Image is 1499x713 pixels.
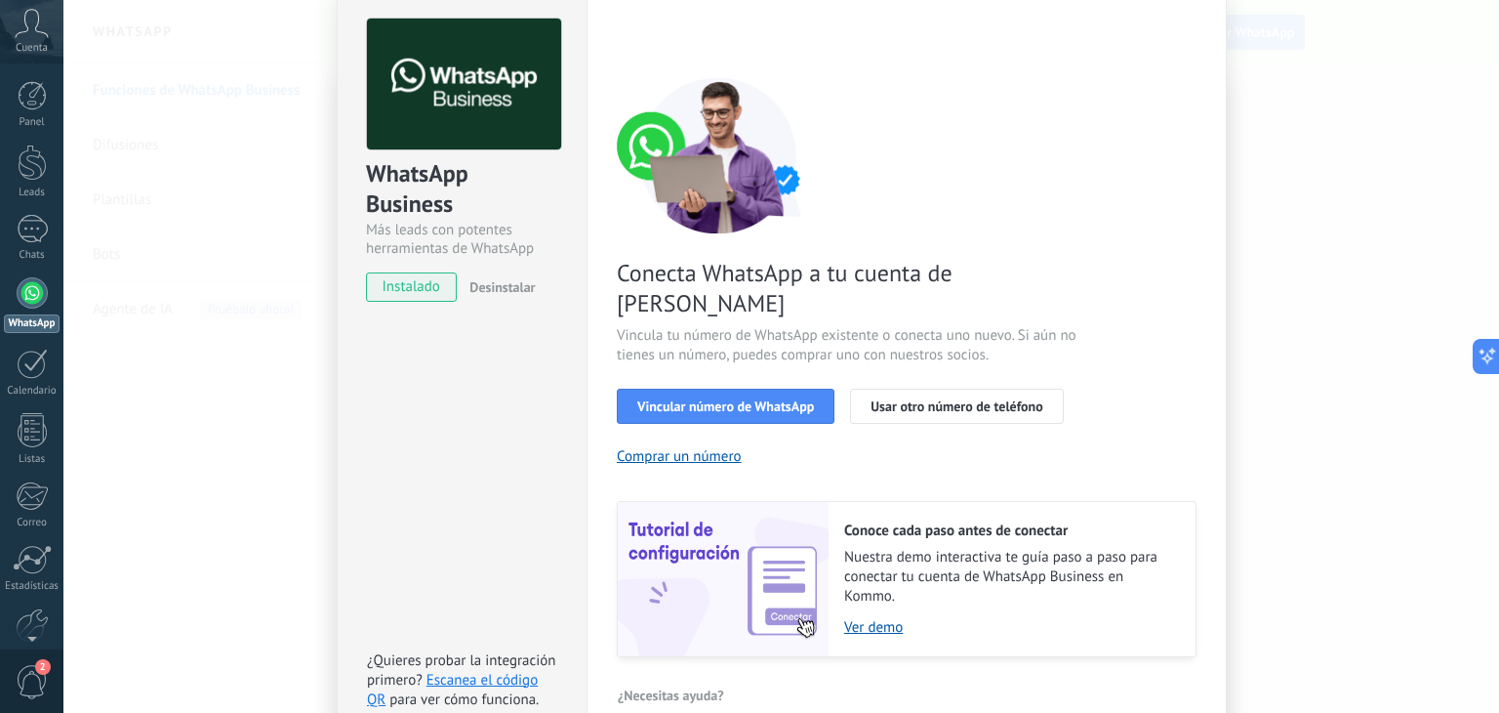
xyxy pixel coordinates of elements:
[617,77,822,233] img: connect number
[469,278,535,296] span: Desinstalar
[367,273,456,302] span: instalado
[618,689,724,702] span: ¿Necesitas ayuda?
[367,19,561,150] img: logo_main.png
[367,651,556,690] span: ¿Quieres probar la integración primero?
[367,671,538,709] a: Escanea el código QR
[844,522,1176,540] h2: Conoce cada paso antes de conectar
[462,273,535,302] button: Desinstalar
[850,389,1063,424] button: Usar otro número de teléfono
[366,221,558,258] div: Más leads con potentes herramientas de WhatsApp
[4,187,61,199] div: Leads
[4,249,61,262] div: Chats
[844,548,1176,607] span: Nuestra demo interactiva te guía paso a paso para conectar tu cuenta de WhatsApp Business en Kommo.
[844,618,1176,637] a: Ver demo
[617,258,1081,318] span: Conecta WhatsApp a tu cuenta de [PERSON_NAME]
[4,517,61,529] div: Correo
[16,42,48,55] span: Cuenta
[4,315,60,333] div: WhatsApp
[4,385,61,398] div: Calendario
[871,399,1042,413] span: Usar otro número de teléfono
[617,447,742,466] button: Comprar un número
[4,453,61,466] div: Listas
[4,116,61,129] div: Panel
[617,681,725,710] button: ¿Necesitas ayuda?
[389,691,539,709] span: para ver cómo funciona.
[4,580,61,593] div: Estadísticas
[637,399,814,413] span: Vincular número de WhatsApp
[617,326,1081,365] span: Vincula tu número de WhatsApp existente o conecta uno nuevo. Si aún no tienes un número, puedes c...
[35,659,51,675] span: 2
[366,158,558,221] div: WhatsApp Business
[617,389,834,424] button: Vincular número de WhatsApp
